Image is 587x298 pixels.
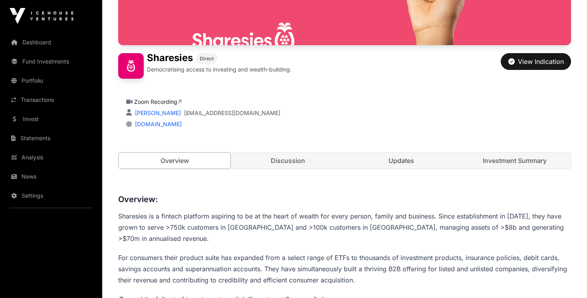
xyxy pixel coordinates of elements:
[6,110,96,128] a: Invest
[118,152,231,169] a: Overview
[10,8,73,24] img: Icehouse Ventures Logo
[200,56,214,62] span: Direct
[459,153,571,169] a: Investment Summary
[6,168,96,185] a: News
[118,193,571,206] h3: Overview:
[118,252,571,286] p: For consumers their product suite has expanded from a select range of ETFs to thousands of invest...
[232,153,344,169] a: Discussion
[133,109,181,116] a: [PERSON_NAME]
[119,153,571,169] nav: Tabs
[501,53,571,70] button: View Indication
[134,98,182,105] a: Zoom Recording
[184,109,280,117] a: [EMAIL_ADDRESS][DOMAIN_NAME]
[6,187,96,205] a: Settings
[345,153,457,169] a: Updates
[147,53,193,64] h1: Sharesies
[118,211,571,244] p: Sharesies is a fintech platform aspiring to be at the heart of wealth for every person, family an...
[147,66,292,74] p: Democratising access to investing and wealth-building.
[547,260,587,298] iframe: Chat Widget
[6,129,96,147] a: Statements
[132,121,182,127] a: [DOMAIN_NAME]
[501,61,571,69] a: View Indication
[508,57,564,66] div: View Indication
[6,34,96,51] a: Dashboard
[6,72,96,89] a: Portfolio
[6,91,96,109] a: Transactions
[6,149,96,166] a: Analysis
[118,53,144,79] img: Sharesies
[6,53,96,70] a: Fund Investments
